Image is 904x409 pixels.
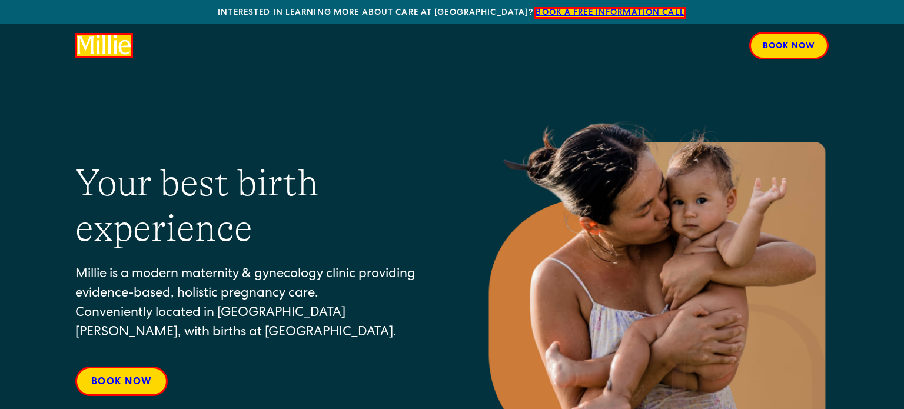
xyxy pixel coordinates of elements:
a: Book Now [75,367,168,396]
div: Book now [763,41,815,53]
a: home [75,33,133,58]
a: Book a free information call [534,7,686,19]
a: Book now [749,32,829,59]
p: Millie is a modern maternity & gynecology clinic providing evidence-based, holistic pregnancy car... [75,265,438,343]
h1: Your best birth experience [75,161,438,251]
